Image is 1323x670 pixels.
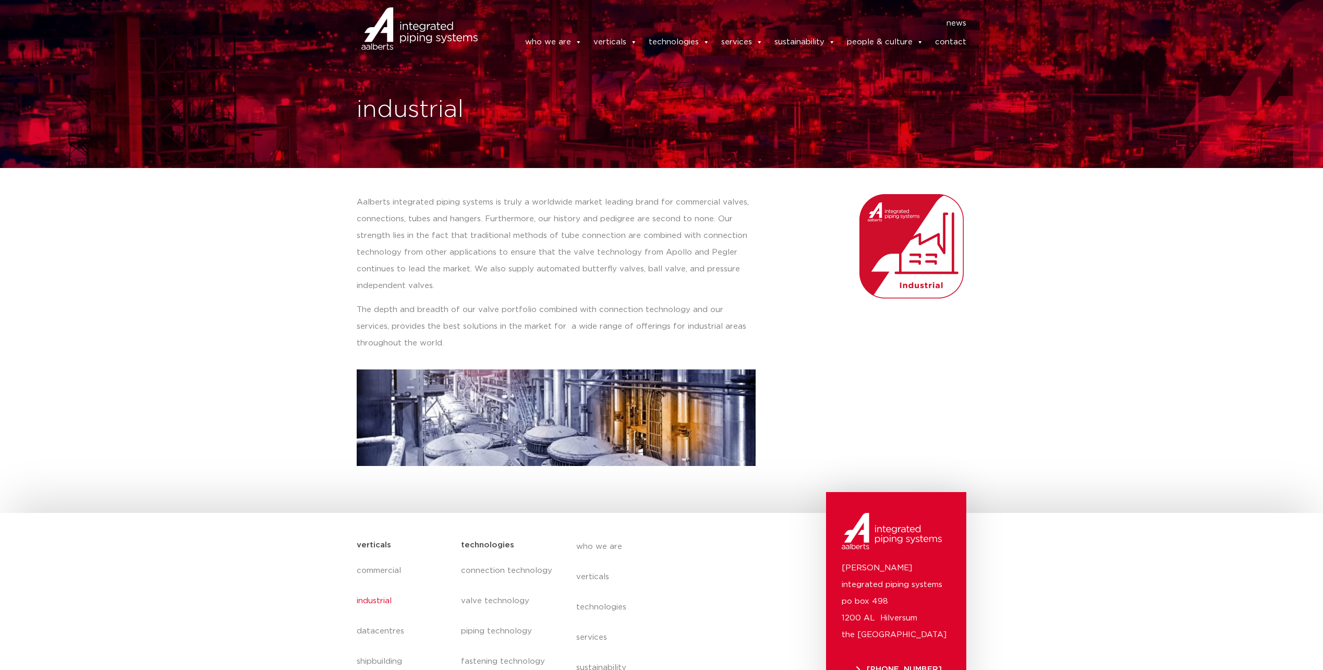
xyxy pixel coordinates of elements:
a: technologies [649,32,710,53]
a: piping technology [461,616,555,647]
a: technologies [576,592,767,623]
a: people & culture [847,32,924,53]
a: services [721,32,763,53]
a: valve technology [461,586,555,616]
a: verticals [576,562,767,592]
h1: industrial [357,93,657,127]
p: The depth and breadth of our valve portfolio combined with connection technology and our services... [357,302,756,352]
a: who we are [525,32,582,53]
p: [PERSON_NAME] integrated piping systems po box 498 1200 AL Hilversum the [GEOGRAPHIC_DATA] [842,560,951,643]
img: Aalberts_IPS_icon_industrial_rgb [859,194,964,298]
h5: technologies [461,537,514,554]
a: connection technology [461,556,555,586]
h5: verticals [357,537,391,554]
a: services [576,623,767,653]
a: commercial [357,556,451,586]
a: who we are [576,532,767,562]
a: news [946,15,966,32]
a: contact [935,32,966,53]
a: sustainability [774,32,835,53]
a: industrial [357,586,451,616]
nav: Menu [493,15,967,32]
a: datacentres [357,616,451,647]
p: Aalberts integrated piping systems is truly a worldwide market leading brand for commercial valve... [357,194,756,294]
a: verticals [593,32,637,53]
